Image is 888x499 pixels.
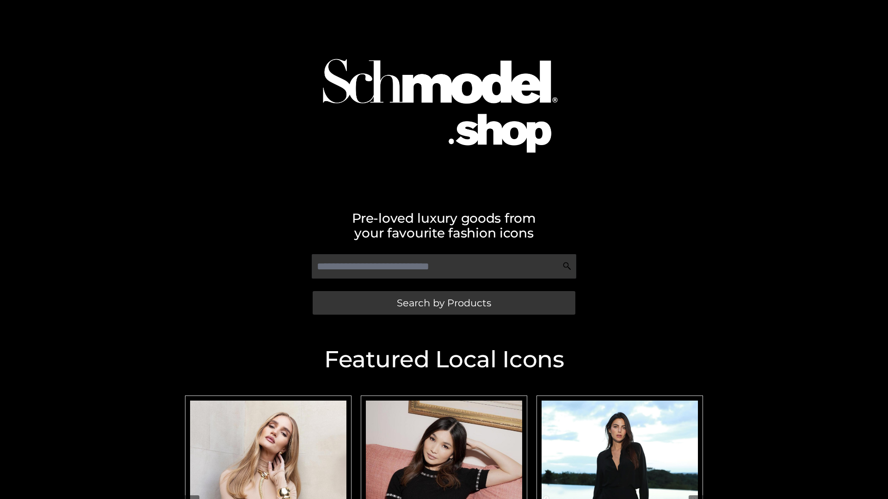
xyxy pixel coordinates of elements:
img: Search Icon [562,262,572,271]
h2: Featured Local Icons​ [180,348,708,371]
span: Search by Products [397,298,491,308]
h2: Pre-loved luxury goods from your favourite fashion icons [180,211,708,240]
a: Search by Products [313,291,575,315]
